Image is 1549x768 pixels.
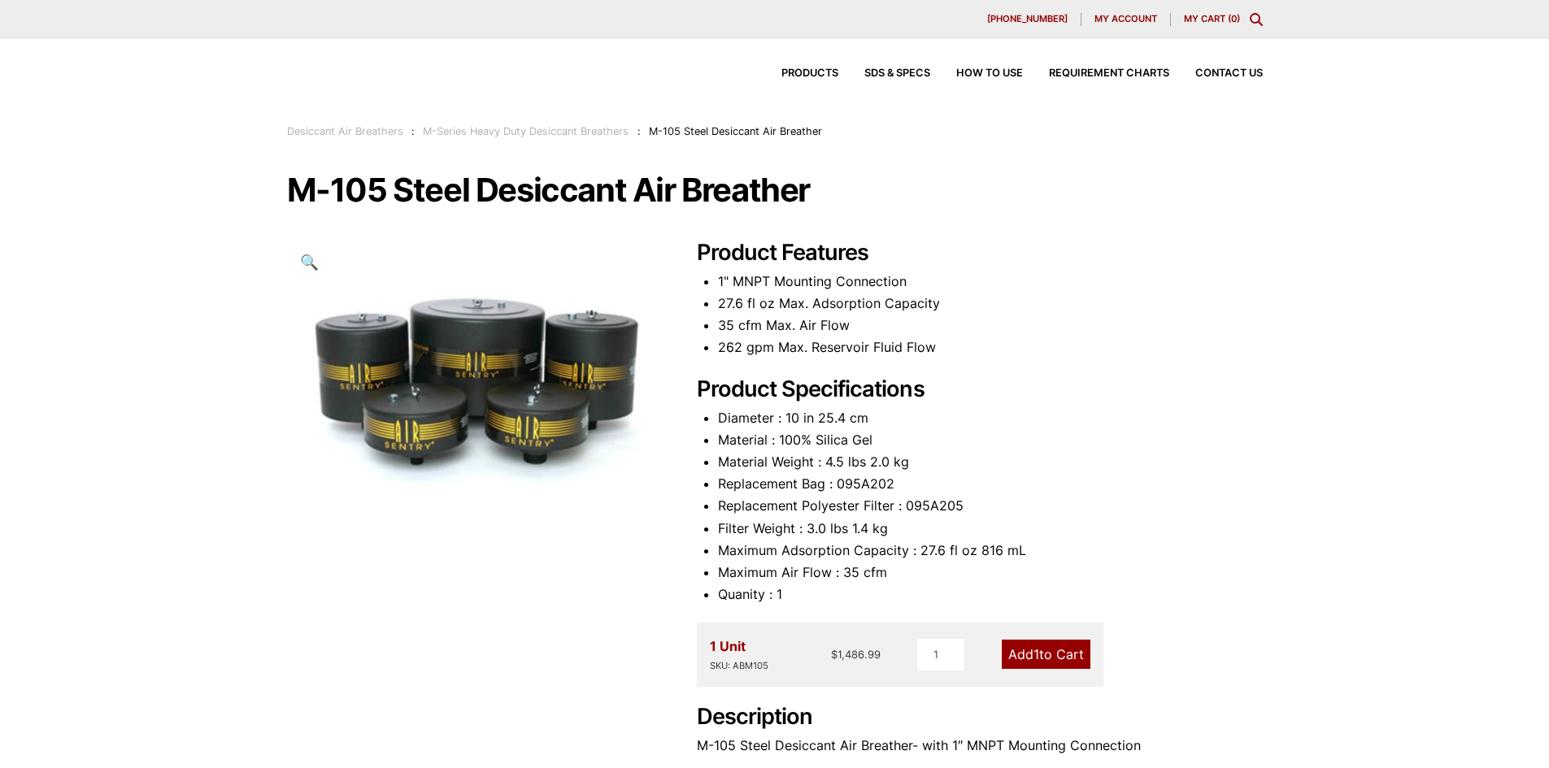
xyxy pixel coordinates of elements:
[423,125,629,137] a: M-Series Heavy Duty Desiccant Breathers
[930,68,1023,79] a: How to Use
[718,271,1263,293] li: 1" MNPT Mounting Connection
[718,562,1263,584] li: Maximum Air Flow : 35 cfm
[1169,68,1263,79] a: Contact Us
[710,658,768,674] div: SKU: ABM105
[718,584,1263,605] li: Quanity : 1
[987,15,1068,24] span: [PHONE_NUMBER]
[718,293,1263,315] li: 27.6 fl oz Max. Adsorption Capacity
[864,68,930,79] span: SDS & SPECS
[637,125,641,137] span: :
[755,68,838,79] a: Products
[718,540,1263,562] li: Maximum Adsorption Capacity : 27.6 fl oz 816 mL
[1250,13,1263,26] div: Toggle Modal Content
[1023,68,1169,79] a: Requirement Charts
[1195,68,1263,79] span: Contact Us
[1081,13,1171,26] a: My account
[697,735,1263,757] p: M-105 Steel Desiccant Air Breather- with 1″ MNPT Mounting Connection
[974,13,1081,26] a: [PHONE_NUMBER]
[718,495,1263,517] li: Replacement Polyester Filter : 095A205
[1094,15,1157,24] span: My account
[1049,68,1169,79] span: Requirement Charts
[710,636,768,673] div: 1 Unit
[649,125,822,137] span: M-105 Steel Desiccant Air Breather
[287,52,531,84] img: Delta Adsorbents
[718,473,1263,495] li: Replacement Bag : 095A202
[697,376,1263,403] h2: Product Specifications
[718,336,1263,358] li: 262 gpm Max. Reservoir Fluid Flow
[1184,13,1240,24] a: My Cart (0)
[1231,13,1237,24] span: 0
[697,704,1263,731] h2: Description
[838,68,930,79] a: SDS & SPECS
[956,68,1023,79] span: How to Use
[287,125,403,137] a: Desiccant Air Breathers
[287,173,1263,207] h1: M-105 Steel Desiccant Air Breather
[718,518,1263,540] li: Filter Weight : 3.0 lbs 1.4 kg
[300,253,319,271] span: 🔍
[718,315,1263,336] li: 35 cfm Max. Air Flow
[287,240,332,284] a: View full-screen image gallery
[697,240,1263,267] h2: Product Features
[718,407,1263,429] li: Diameter : 10 in 25.4 cm
[1002,640,1090,669] a: Add1to Cart
[831,648,838,661] span: $
[1033,646,1039,662] span: 1
[831,648,881,661] bdi: 1,486.99
[718,429,1263,451] li: Material : 100% Silica Gel
[781,68,838,79] span: Products
[411,125,415,137] span: :
[718,451,1263,473] li: Material Weight : 4.5 lbs 2.0 kg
